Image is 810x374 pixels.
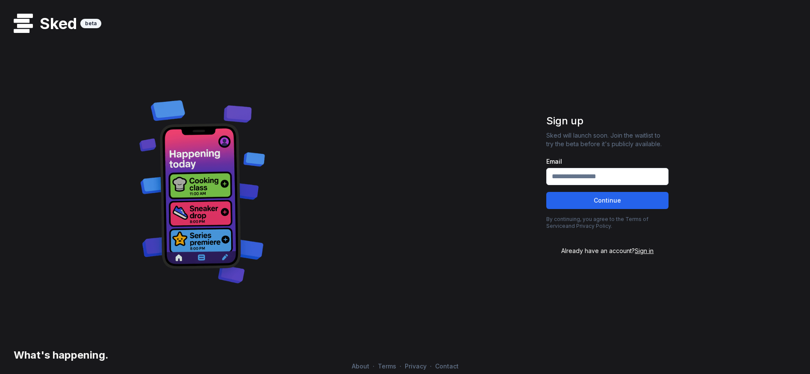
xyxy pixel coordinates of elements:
a: Contact [432,362,462,370]
h3: What's happening. [10,348,109,362]
a: Privacy Policy [576,223,611,229]
div: beta [80,19,101,28]
h1: Sign up [546,114,669,128]
p: By continuing, you agree to the and . [546,216,669,230]
div: Already have an account? [546,247,669,255]
h1: Sked [33,15,80,32]
img: Decorative [135,90,270,292]
a: Privacy [401,362,430,370]
a: Terms [374,362,400,370]
span: Sign in [635,247,654,254]
p: Sked will launch soon. Join the waitlist to try the beta before it's publicly available. [546,131,669,148]
a: About [348,362,373,370]
label: Email [546,159,669,165]
a: Terms of Service [546,216,648,229]
img: logo [14,14,33,33]
button: Continue [546,192,669,209]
